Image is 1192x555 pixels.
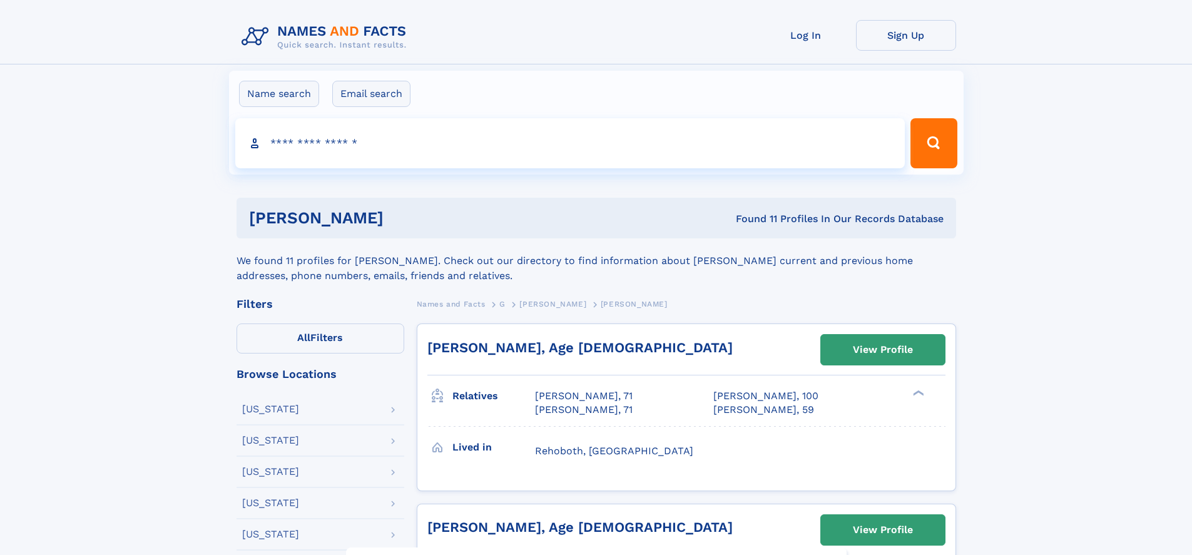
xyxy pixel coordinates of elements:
span: All [297,332,310,344]
input: search input [235,118,905,168]
div: [US_STATE] [242,529,299,539]
span: Rehoboth, [GEOGRAPHIC_DATA] [535,445,693,457]
div: [US_STATE] [242,498,299,508]
div: Browse Locations [237,369,404,380]
a: [PERSON_NAME], 71 [535,403,633,417]
div: [US_STATE] [242,435,299,446]
img: Logo Names and Facts [237,20,417,54]
span: [PERSON_NAME] [601,300,668,308]
a: Log In [756,20,856,51]
a: [PERSON_NAME], 59 [713,403,814,417]
div: Filters [237,298,404,310]
div: View Profile [853,335,913,364]
a: [PERSON_NAME] [519,296,586,312]
h3: Relatives [452,385,535,407]
a: [PERSON_NAME], Age [DEMOGRAPHIC_DATA] [427,340,733,355]
a: Sign Up [856,20,956,51]
a: [PERSON_NAME], 100 [713,389,818,403]
h1: [PERSON_NAME] [249,210,560,226]
span: G [499,300,506,308]
a: [PERSON_NAME], 71 [535,389,633,403]
div: [US_STATE] [242,404,299,414]
div: [US_STATE] [242,467,299,477]
div: View Profile [853,516,913,544]
a: View Profile [821,335,945,365]
div: We found 11 profiles for [PERSON_NAME]. Check out our directory to find information about [PERSON... [237,238,956,283]
a: View Profile [821,515,945,545]
button: Search Button [910,118,957,168]
span: [PERSON_NAME] [519,300,586,308]
div: ❯ [910,389,925,397]
div: Found 11 Profiles In Our Records Database [559,212,944,226]
label: Filters [237,323,404,354]
label: Name search [239,81,319,107]
h3: Lived in [452,437,535,458]
a: [PERSON_NAME], Age [DEMOGRAPHIC_DATA] [427,519,733,535]
a: G [499,296,506,312]
label: Email search [332,81,410,107]
a: Names and Facts [417,296,486,312]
